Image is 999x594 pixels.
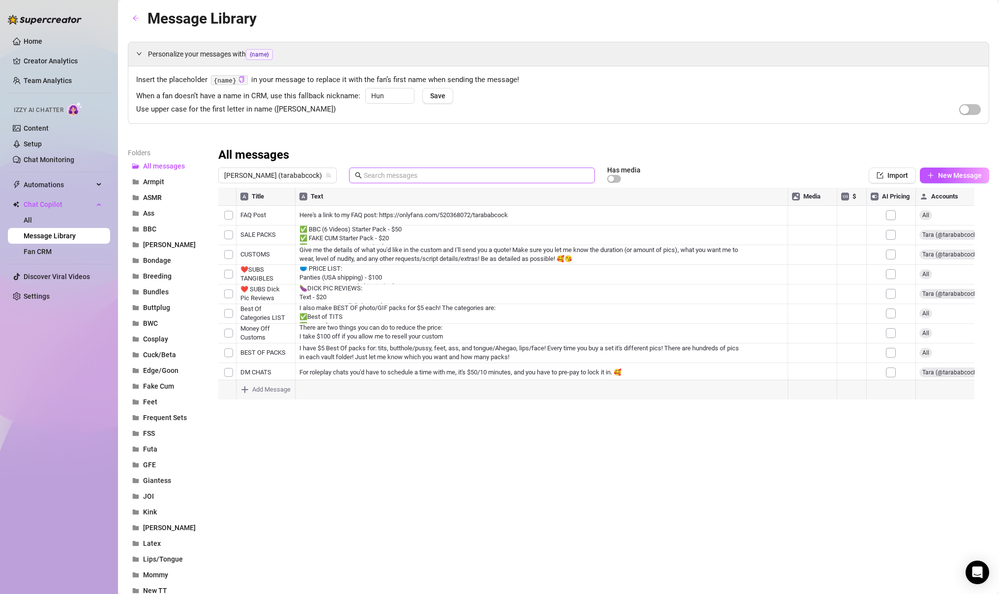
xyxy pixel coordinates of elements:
[128,504,206,520] button: Kink
[128,190,206,205] button: ASMR
[13,201,19,208] img: Chat Copilot
[143,272,172,280] span: Breeding
[136,51,142,57] span: expanded
[136,74,981,86] span: Insert the placeholder in your message to replace it with the fan’s first name when sending the m...
[14,106,63,115] span: Izzy AI Chatter
[132,509,139,515] span: folder
[877,172,883,179] span: import
[132,398,139,405] span: folder
[24,273,90,281] a: Discover Viral Videos
[143,414,187,422] span: Frequent Sets
[132,556,139,563] span: folder
[143,429,155,437] span: FSS
[128,394,206,410] button: Feet
[24,197,93,212] span: Chat Copilot
[132,320,139,327] span: folder
[132,430,139,437] span: folder
[24,177,93,193] span: Automations
[24,248,52,255] a: Fan CRM
[132,336,139,342] span: folder
[143,398,157,406] span: Feet
[143,367,178,374] span: Edge/Goon
[24,77,72,85] a: Team Analytics
[132,15,139,22] span: arrow-left
[132,524,139,531] span: folder
[211,75,248,85] code: {name}
[132,461,139,468] span: folder
[132,367,139,374] span: folder
[128,347,206,363] button: Cuck/Beta
[238,76,245,84] button: Click to Copy
[136,104,336,115] span: Use upper case for the first letter in name ([PERSON_NAME])
[132,351,139,358] span: folder
[143,241,196,249] span: [PERSON_NAME]
[128,425,206,441] button: FSS
[128,253,206,268] button: Bondage
[143,382,174,390] span: Fake Cum
[132,477,139,484] span: folder
[143,178,164,186] span: Armpit
[132,241,139,248] span: folder
[132,194,139,201] span: folder
[246,49,273,60] span: {name}
[24,37,42,45] a: Home
[132,493,139,500] span: folder
[607,167,641,173] article: Has media
[143,304,170,311] span: Buttplug
[128,205,206,221] button: Ass
[132,178,139,185] span: folder
[132,383,139,390] span: folder
[147,7,257,30] article: Message Library
[143,508,157,516] span: Kink
[128,284,206,300] button: Bundles
[887,171,908,179] span: Import
[143,209,154,217] span: Ass
[132,273,139,280] span: folder
[148,49,981,60] span: Personalize your messages with
[128,174,206,190] button: Armpit
[927,172,934,179] span: plus
[128,457,206,473] button: GFE
[136,90,360,102] span: When a fan doesn’t have a name in CRM, use this fallback nickname:
[128,363,206,378] button: Edge/Goon
[143,492,154,500] span: JOI
[143,225,156,233] span: BBC
[24,292,50,300] a: Settings
[132,163,139,170] span: folder-open
[224,168,331,183] span: Tara (tarababcock)
[355,172,362,179] span: search
[132,540,139,547] span: folder
[128,147,206,158] article: Folders
[24,232,76,240] a: Message Library
[132,304,139,311] span: folder
[24,140,42,148] a: Setup
[132,288,139,295] span: folder
[218,147,289,163] h3: All messages
[8,15,82,25] img: logo-BBDzfeDw.svg
[132,587,139,594] span: folder
[430,92,445,100] span: Save
[128,237,206,253] button: [PERSON_NAME]
[128,551,206,567] button: Lips/Tongue
[143,194,162,201] span: ASMR
[24,124,49,132] a: Content
[238,76,245,83] span: copy
[132,414,139,421] span: folder
[143,555,183,563] span: Lips/Tongue
[143,335,168,343] span: Cosplay
[143,351,176,359] span: Cuck/Beta
[24,156,74,164] a: Chat Monitoring
[143,539,161,547] span: Latex
[67,102,83,116] img: AI Chatter
[132,446,139,453] span: folder
[128,315,206,331] button: BWC
[128,410,206,425] button: Frequent Sets
[24,53,102,69] a: Creator Analytics
[128,331,206,347] button: Cosplay
[938,171,982,179] span: New Message
[364,170,589,181] input: Search messages
[143,571,168,579] span: Mommy
[132,226,139,232] span: folder
[128,536,206,551] button: Latex
[143,445,157,453] span: Futa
